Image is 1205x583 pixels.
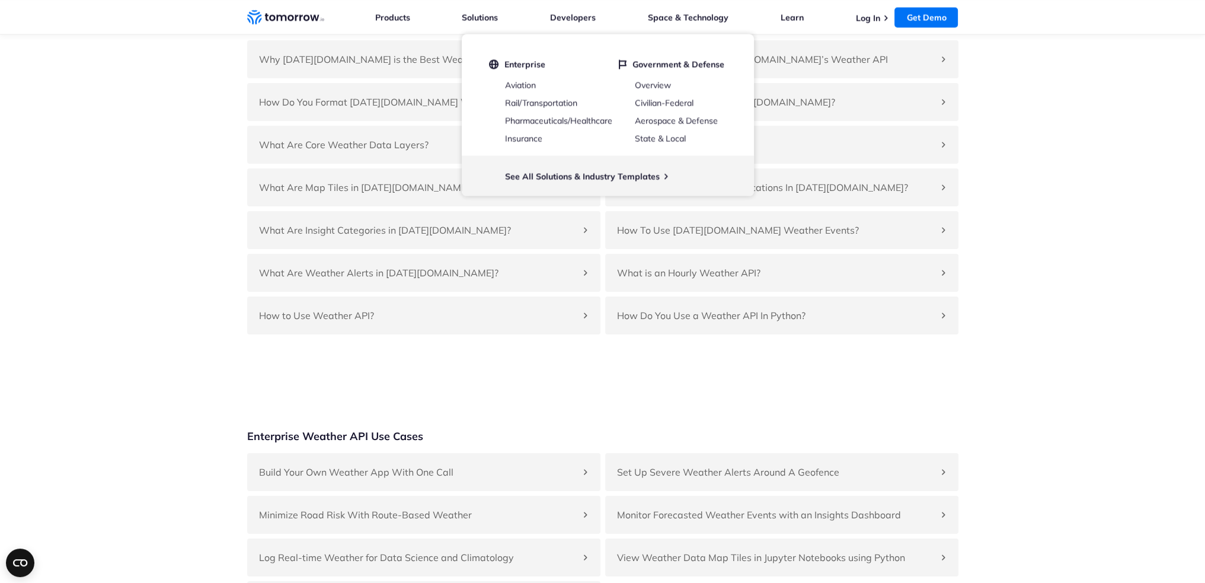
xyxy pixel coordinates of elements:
div: Minimize Road Risk With Route-Based Weather [247,496,600,534]
div: Build Your Own Weather App With One Call [247,453,600,491]
div: Why [DATE][DOMAIN_NAME] is the Best Weather API? [247,40,600,78]
h4: Minimize Road Risk With Route-Based Weather [259,508,577,522]
h4: What is a Timeline Endpoint? [617,138,935,152]
h4: Why [DATE][DOMAIN_NAME] is the Best Weather API? [259,52,577,66]
a: Get Demo [894,7,958,27]
a: Log In [855,12,880,23]
a: Products [375,12,410,23]
h4: View Weather Data Map Tiles in Jupyter Notebooks using Python [617,550,935,565]
h4: What is an Hourly Weather API? [617,266,935,280]
h4: Set Up Severe Weather Alerts Around A Geofence [617,465,935,479]
a: Civilian-Federal [635,97,693,108]
a: Rail/Transportation [505,97,577,108]
a: Aerospace & Defense [635,115,718,126]
a: Home link [247,8,324,26]
h4: What Are Insight Categories in [DATE][DOMAIN_NAME]? [259,223,577,237]
a: State & Local [635,133,686,144]
button: Open CMP widget [6,549,34,577]
a: Space & Technology [648,12,728,23]
h4: How Do You Use Monitored Locations In [DATE][DOMAIN_NAME]? [617,180,935,195]
div: Monitor Forecasted Weather Events with an Insights Dashboard [605,496,958,534]
a: Aviation [505,79,536,90]
div: How to Use Weather API? [247,297,600,334]
div: What is an Hourly Weather API? [605,254,958,292]
h4: How Do You Use a Weather API In Python? [617,308,935,323]
div: Set Up Severe Weather Alerts Around A Geofence [605,453,958,491]
a: Learn [781,12,804,23]
div: What Are Weather Alerts in [DATE][DOMAIN_NAME]? [247,254,600,292]
img: globe.svg [489,59,498,69]
h4: How to Use Weather API? [259,308,577,323]
div: View Weather Data Map Tiles in Jupyter Notebooks using Python [605,539,958,576]
span: Enterprise [504,59,545,69]
span: Government & Defense [632,59,724,69]
div: How To Use [DATE][DOMAIN_NAME] Weather Events? [605,211,958,249]
div: How Do You Use a Weather API In Python? [605,297,958,334]
div: What Are Map Tiles in [DATE][DOMAIN_NAME]? [247,168,600,206]
div: What Are Core Weather Data Layers? [247,126,600,164]
a: Overview [635,79,671,90]
div: What Are Insight Categories in [DATE][DOMAIN_NAME]? [247,211,600,249]
a: Developers [550,12,596,23]
a: Pharmaceuticals/Healthcare [505,115,612,126]
h4: What Are Map Tiles in [DATE][DOMAIN_NAME]? [259,180,577,195]
img: flag.svg [619,59,627,69]
div: How Do You Use Monitored Locations In [DATE][DOMAIN_NAME]? [605,168,958,206]
div: Log Real-time Weather for Data Science and Climatology [247,539,600,576]
h4: What Are Weather Alerts in [DATE][DOMAIN_NAME]? [259,266,577,280]
div: What is a Timeline Endpoint? [605,126,958,164]
h4: Monitor Forecasted Weather Events with an Insights Dashboard [617,508,935,522]
h4: What Are Core Weather Data Layers? [259,138,577,152]
h3: Enterprise Weather API Use Cases [247,429,423,444]
a: Solutions [462,12,498,23]
h4: Log Real-time Weather for Data Science and Climatology [259,550,577,565]
div: What Are Webhooks In [DATE][DOMAIN_NAME]? [605,83,958,121]
h4: How Do You Format [DATE][DOMAIN_NAME] Weather API? [259,95,577,109]
div: Getting Started With [DATE][DOMAIN_NAME]’s Weather API [605,40,958,78]
h4: How To Use [DATE][DOMAIN_NAME] Weather Events? [617,223,935,237]
h4: What Are Webhooks In [DATE][DOMAIN_NAME]? [617,95,935,109]
h4: Build Your Own Weather App With One Call [259,465,577,479]
h4: Getting Started With [DATE][DOMAIN_NAME]’s Weather API [617,52,935,66]
div: How Do You Format [DATE][DOMAIN_NAME] Weather API? [247,83,600,121]
a: See All Solutions & Industry Templates [505,171,660,181]
a: Insurance [505,133,542,144]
